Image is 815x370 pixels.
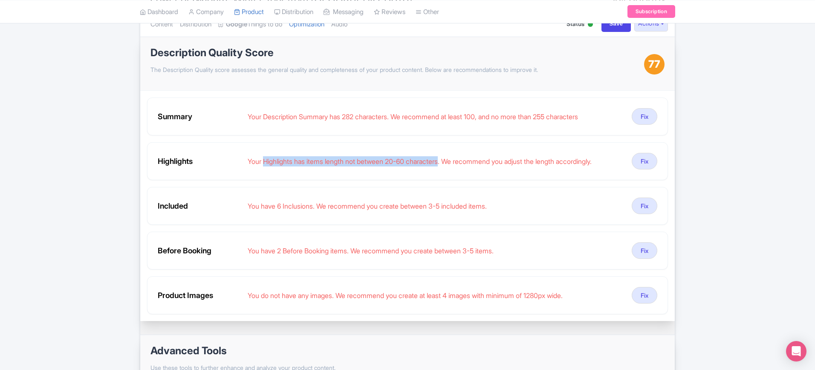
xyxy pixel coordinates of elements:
a: Audio [331,11,347,38]
div: Your Highlights has items length not between 20-60 characters. We recommend you adjust the length... [248,156,625,166]
div: Included [158,200,241,212]
a: GoogleThings to do [218,11,282,38]
a: Optimization [289,11,324,38]
button: Fix [632,198,657,214]
div: Summary [158,111,241,122]
div: You have 2 Before Booking items. We recommend you create between 3-5 items. [248,246,625,256]
input: Save [601,16,631,32]
strong: Google [226,20,247,29]
span: 77 [648,57,660,72]
button: Fix [632,108,657,125]
div: Highlights [158,155,241,167]
a: Distribution [180,11,211,38]
div: Active [586,18,595,32]
button: Actions [634,16,668,32]
div: Product Images [158,290,241,301]
p: The Description Quality score assesses the general quality and completeness of your product conte... [150,65,644,74]
a: Content [150,11,173,38]
div: You have 6 Inclusions. We recommend you create between 3-5 included items. [248,201,625,211]
button: Fix [632,153,657,169]
button: Fix [632,242,657,259]
div: Open Intercom Messenger [786,341,806,361]
span: Status [566,19,584,28]
div: You do not have any images. We recommend you create at least 4 images with minimum of 1280px wide. [248,290,625,301]
a: Subscription [627,5,675,18]
h1: Advanced Tools [150,345,335,356]
button: Fix [632,287,657,304]
div: Before Booking [158,245,241,256]
div: Your Description Summary has 282 characters. We recommend at least 100, and no more than 255 char... [248,112,625,122]
h1: Description Quality Score [150,47,644,58]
